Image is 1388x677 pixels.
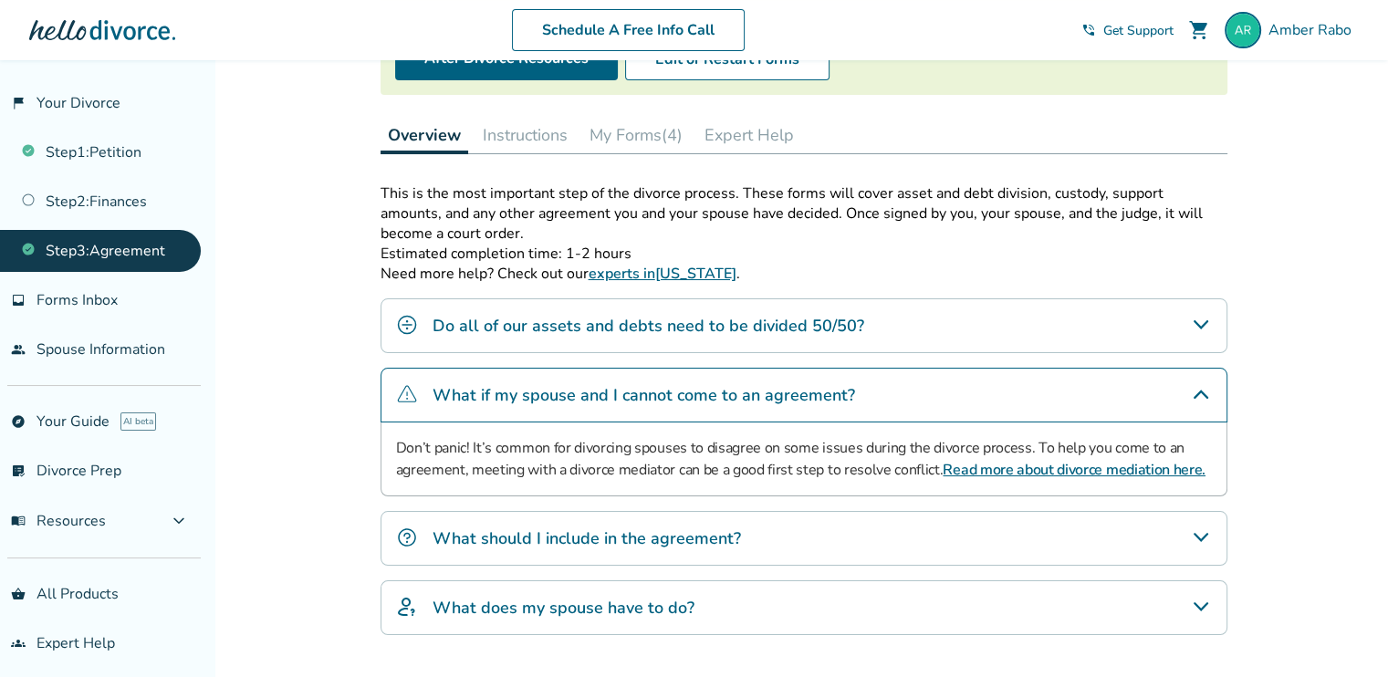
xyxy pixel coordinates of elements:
a: phone_in_talkGet Support [1081,22,1174,39]
img: What should I include in the agreement? [396,526,418,548]
span: Amber Rabo [1268,20,1359,40]
img: Do all of our assets and debts need to be divided 50/50? [396,314,418,336]
span: flag_2 [11,96,26,110]
p: This is the most important step of the divorce process. These forms will cover asset and debt div... [381,183,1227,244]
a: Schedule A Free Info Call [512,9,745,51]
button: My Forms(4) [582,117,690,153]
p: Need more help? Check out our . [381,264,1227,284]
span: people [11,342,26,357]
span: groups [11,636,26,651]
span: phone_in_talk [1081,23,1096,37]
h4: What does my spouse have to do? [433,596,694,620]
span: explore [11,414,26,429]
a: experts in[US_STATE] [589,264,736,284]
button: Expert Help [697,117,801,153]
span: expand_more [168,510,190,532]
span: menu_book [11,514,26,528]
iframe: Chat Widget [1297,589,1388,677]
span: AI beta [120,412,156,431]
img: What if my spouse and I cannot come to an agreement? [396,383,418,405]
img: Amber Rabo [1225,12,1261,48]
a: Read more about divorce mediation here. [943,460,1205,480]
span: Forms Inbox [37,290,118,310]
span: list_alt_check [11,463,26,478]
img: What does my spouse have to do? [396,596,418,618]
button: Overview [381,117,468,154]
h4: What should I include in the agreement? [433,526,741,550]
div: What if my spouse and I cannot come to an agreement? [381,368,1227,422]
div: What does my spouse have to do? [381,580,1227,635]
span: Get Support [1103,22,1174,39]
span: inbox [11,293,26,307]
span: Resources [11,511,106,531]
span: shopping_cart [1188,19,1210,41]
p: Estimated completion time: 1-2 hours [381,244,1227,264]
h4: What if my spouse and I cannot come to an agreement? [433,383,855,407]
button: Instructions [475,117,575,153]
h4: Do all of our assets and debts need to be divided 50/50? [433,314,864,338]
div: Do all of our assets and debts need to be divided 50/50? [381,298,1227,353]
p: Don’t panic! It’s common for divorcing spouses to disagree on some issues during the divorce proc... [396,437,1212,481]
span: shopping_basket [11,587,26,601]
div: What should I include in the agreement? [381,511,1227,566]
